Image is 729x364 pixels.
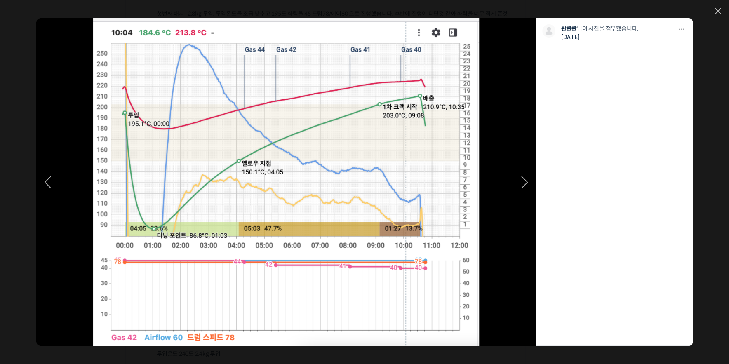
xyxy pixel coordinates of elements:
a: 대화 [54,261,106,282]
span: 홈 [26,274,31,280]
a: 홈 [2,261,54,282]
a: [DATE] [561,33,580,41]
p: 님이 사진을 첨부했습니다. [561,24,672,33]
img: 프로필 사진 [542,24,555,38]
a: 설정 [106,261,158,282]
span: 대화 [75,274,85,281]
a: 콴콴콴 [561,25,577,32]
span: 설정 [127,274,137,280]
